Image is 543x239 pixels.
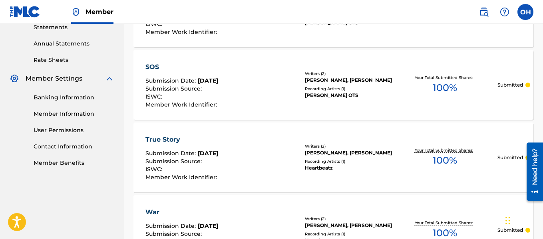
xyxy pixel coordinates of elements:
[305,216,392,222] div: Writers ( 2 )
[415,75,475,81] p: Your Total Submitted Shares:
[521,140,543,204] iframe: Resource Center
[305,164,392,172] div: Heartbeatz
[10,6,40,18] img: MLC Logo
[433,153,457,168] span: 100 %
[26,74,82,83] span: Member Settings
[497,154,523,161] p: Submitted
[198,150,218,157] span: [DATE]
[133,122,533,192] a: True StorySubmission Date:[DATE]Submission Source:ISWC:Member Work Identifier:Writers (2)[PERSON_...
[305,77,392,84] div: [PERSON_NAME], [PERSON_NAME]
[145,230,204,237] span: Submission Source :
[133,50,533,120] a: SOSSubmission Date:[DATE]Submission Source:ISWC:Member Work Identifier:Writers (2)[PERSON_NAME], ...
[500,7,509,17] img: help
[145,62,219,72] div: SOS
[145,207,219,217] div: War
[145,174,219,181] span: Member Work Identifier :
[34,23,114,32] a: Statements
[10,74,19,83] img: Member Settings
[305,222,392,229] div: [PERSON_NAME], [PERSON_NAME]
[497,81,523,89] p: Submitted
[86,7,113,16] span: Member
[497,4,513,20] div: Help
[34,56,114,64] a: Rate Sheets
[145,101,219,108] span: Member Work Identifier :
[415,147,475,153] p: Your Total Submitted Shares:
[34,93,114,102] a: Banking Information
[145,158,204,165] span: Submission Source :
[105,74,114,83] img: expand
[503,201,543,239] iframe: Chat Widget
[145,135,219,144] div: True Story
[34,110,114,118] a: Member Information
[145,150,198,157] span: Submission Date :
[305,149,392,156] div: [PERSON_NAME], [PERSON_NAME]
[34,142,114,151] a: Contact Information
[479,7,489,17] img: search
[145,222,198,229] span: Submission Date :
[305,92,392,99] div: [PERSON_NAME] OTS
[305,86,392,92] div: Recording Artists ( 1 )
[305,231,392,237] div: Recording Artists ( 1 )
[145,85,204,92] span: Submission Source :
[34,159,114,167] a: Member Benefits
[145,166,164,173] span: ISWC :
[305,71,392,77] div: Writers ( 2 )
[145,28,219,36] span: Member Work Identifier :
[198,222,218,229] span: [DATE]
[305,143,392,149] div: Writers ( 2 )
[505,209,510,233] div: Drag
[433,81,457,95] span: 100 %
[415,220,475,226] p: Your Total Submitted Shares:
[198,77,218,84] span: [DATE]
[34,40,114,48] a: Annual Statements
[305,158,392,164] div: Recording Artists ( 1 )
[34,126,114,134] a: User Permissions
[71,7,81,17] img: Top Rightsholder
[497,227,523,234] p: Submitted
[145,77,198,84] span: Submission Date :
[476,4,492,20] a: Public Search
[145,93,164,100] span: ISWC :
[517,4,533,20] div: User Menu
[145,20,164,28] span: ISWC :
